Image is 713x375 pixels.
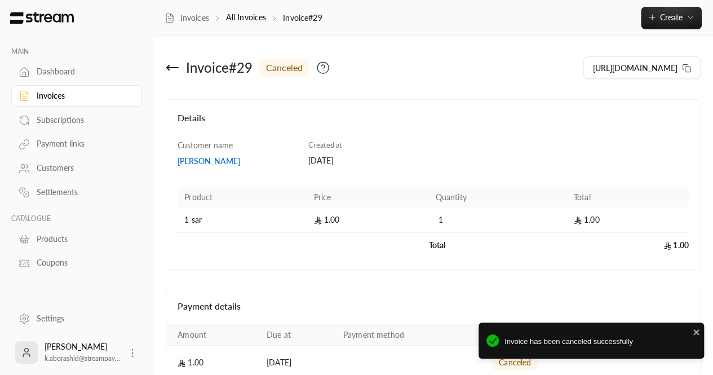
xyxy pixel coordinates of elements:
[37,162,128,174] div: Customers
[11,228,142,250] a: Products
[504,336,696,347] span: Invoice has been canceled successfully
[37,114,128,126] div: Subscriptions
[567,187,689,208] th: Total
[660,12,683,22] span: Create
[178,208,307,233] td: 1 sar
[283,12,322,24] p: Invoice#29
[37,66,128,77] div: Dashboard
[37,313,128,324] div: Settings
[593,62,677,74] span: [URL][DOMAIN_NAME]
[178,156,297,167] a: [PERSON_NAME]
[11,109,142,131] a: Subscriptions
[226,12,266,22] a: All Invoices
[186,59,253,77] div: Invoice # 29
[11,85,142,107] a: Invoices
[641,7,702,29] button: Create
[37,257,128,268] div: Coupons
[567,208,689,233] td: 1.00
[45,354,120,363] span: k.aborashid@streampay...
[436,214,447,226] span: 1
[178,187,307,208] th: Product
[9,12,75,24] img: Logo
[308,140,342,149] span: Created at
[11,61,142,83] a: Dashboard
[308,155,428,166] div: [DATE]
[260,325,336,346] th: Due at
[11,214,142,223] p: CATALOGUE
[178,299,689,313] h4: Payment details
[336,325,485,346] th: Payment method
[11,307,142,329] a: Settings
[266,61,303,74] span: canceled
[307,208,429,233] td: 1.00
[165,12,322,24] nav: breadcrumb
[45,341,120,364] div: [PERSON_NAME]
[429,233,567,258] td: Total
[11,47,142,56] p: MAIN
[37,90,128,102] div: Invoices
[583,56,701,79] button: [URL][DOMAIN_NAME]
[178,140,233,150] span: Customer name
[567,233,689,258] td: 1.00
[166,325,260,346] th: Amount
[11,157,142,179] a: Customers
[178,187,689,258] table: Products
[37,187,128,198] div: Settlements
[693,326,701,337] button: close
[11,182,142,204] a: Settlements
[178,111,689,136] h4: Details
[11,133,142,155] a: Payment links
[37,233,128,245] div: Products
[37,138,128,149] div: Payment links
[307,187,429,208] th: Price
[429,187,567,208] th: Quantity
[11,252,142,274] a: Coupons
[165,12,209,24] a: Invoices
